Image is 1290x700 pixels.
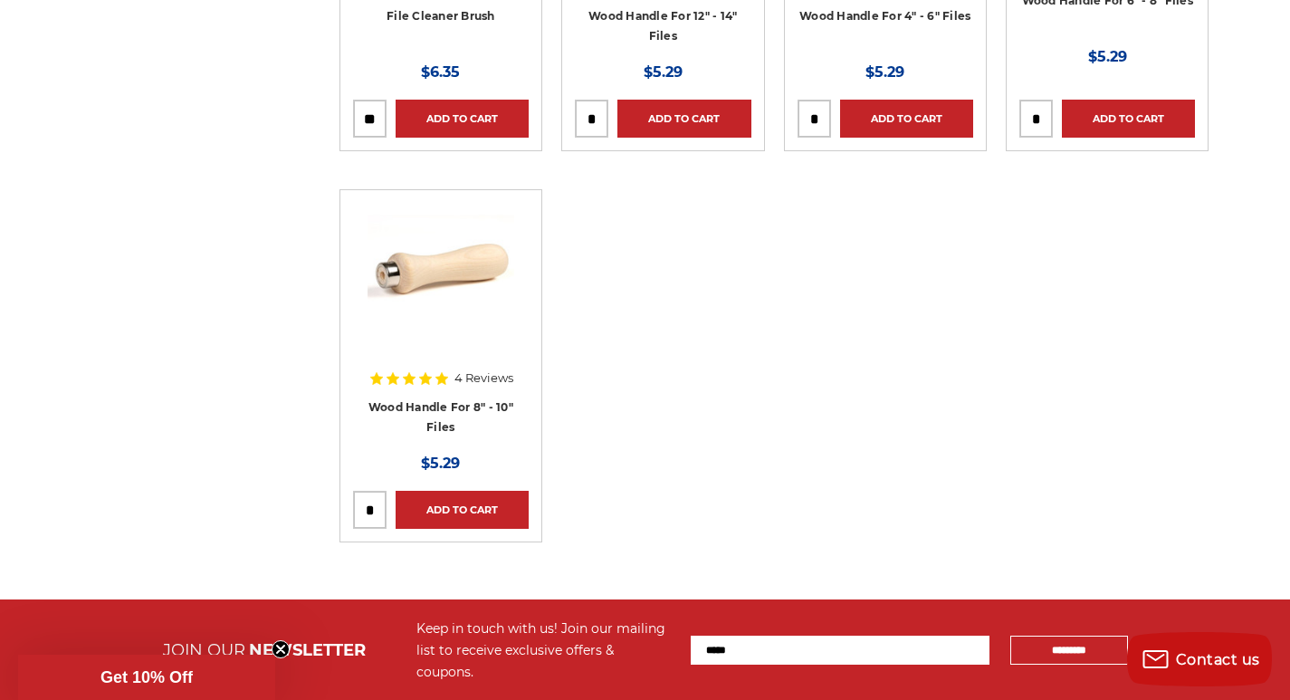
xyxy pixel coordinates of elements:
span: Contact us [1176,651,1260,668]
a: Add to Cart [617,100,750,138]
a: File Handle [353,203,529,379]
span: 4 Reviews [454,372,513,384]
span: $5.29 [1088,48,1127,65]
span: JOIN OUR [163,640,245,660]
button: Close teaser [272,640,290,658]
a: Wood Handle For 12" - 14" Files [588,9,737,43]
a: Add to Cart [396,100,529,138]
div: Get 10% OffClose teaser [18,655,275,700]
a: Wood Handle For 4" - 6" Files [799,9,970,23]
a: Add to Cart [1062,100,1195,138]
span: Get 10% Off [100,668,193,686]
img: File Handle [368,203,514,348]
a: File Cleaner Brush [387,9,495,23]
span: $5.29 [865,63,904,81]
button: Contact us [1127,632,1272,686]
span: $6.35 [421,63,460,81]
span: $5.29 [644,63,683,81]
a: Add to Cart [396,491,529,529]
a: Wood Handle For 8" - 10" Files [368,400,513,435]
div: Keep in touch with us! Join our mailing list to receive exclusive offers & coupons. [416,618,673,683]
span: $5.29 [421,455,460,472]
span: NEWSLETTER [249,640,366,660]
a: Add to Cart [840,100,973,138]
